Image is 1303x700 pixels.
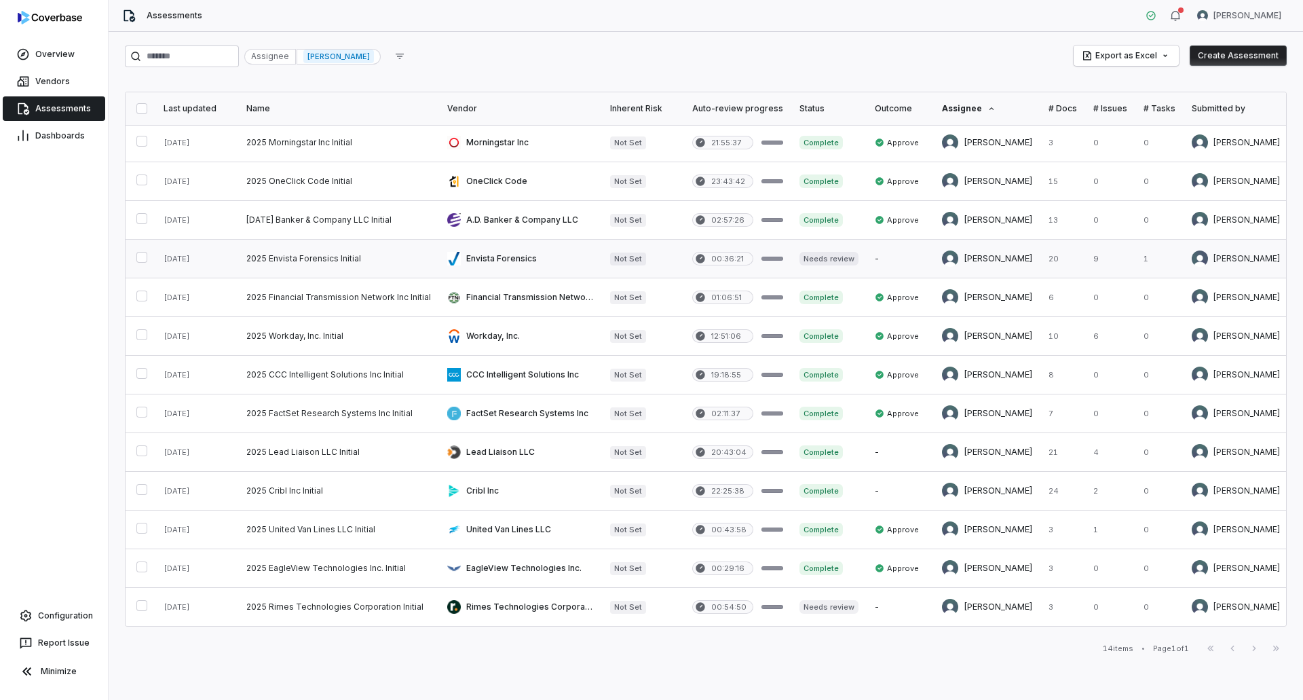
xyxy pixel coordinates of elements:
img: Chadd Myers avatar [1192,483,1208,499]
div: Auto-review progress [692,103,783,114]
img: Chadd Myers avatar [942,444,958,460]
img: logo-D7KZi-bG.svg [18,11,82,24]
div: Outcome [875,103,926,114]
img: Chadd Myers avatar [942,599,958,615]
img: Chadd Myers avatar [1192,444,1208,460]
span: Assessments [35,103,91,114]
button: Minimize [5,658,102,685]
img: Chadd Myers avatar [942,483,958,499]
img: Chadd Myers avatar [942,134,958,151]
div: Page 1 of 1 [1153,644,1189,654]
img: Chadd Myers avatar [1192,405,1208,422]
div: Last updated [164,103,230,114]
button: Export as Excel [1074,45,1179,66]
img: Chadd Myers avatar [1192,173,1208,189]
div: Assignee [942,103,1032,114]
span: Assessments [147,10,202,21]
img: Chadd Myers avatar [942,251,958,267]
button: Create Assessment [1190,45,1287,66]
img: Chadd Myers avatar [942,521,958,538]
img: Chadd Myers avatar [1192,289,1208,306]
img: Chadd Myers avatar [942,560,958,576]
img: Chadd Myers avatar [942,405,958,422]
img: Chadd Myers avatar [1197,10,1208,21]
div: [PERSON_NAME] [297,49,381,65]
span: Overview [35,49,75,60]
div: Vendor [447,103,594,114]
img: Chadd Myers avatar [942,289,958,306]
div: Assignee [244,49,296,65]
span: Minimize [41,666,77,677]
span: Vendors [35,76,70,87]
a: Assessments [3,96,105,121]
img: Chadd Myers avatar [1192,521,1208,538]
img: Chadd Myers avatar [942,173,958,189]
td: - [867,472,934,511]
span: Report Issue [38,638,90,648]
div: Submitted by [1192,103,1280,114]
a: Vendors [3,69,105,94]
img: Chadd Myers avatar [942,328,958,344]
td: - [867,433,934,472]
td: - [867,240,934,278]
a: Dashboards [3,124,105,148]
div: # Docs [1049,103,1077,114]
img: Chadd Myers avatar [1192,134,1208,151]
img: Chadd Myers avatar [1192,212,1208,228]
img: Melanie Lorent avatar [1192,251,1208,267]
div: Inherent Risk [610,103,676,114]
img: Chadd Myers avatar [942,212,958,228]
div: # Tasks [1144,103,1175,114]
img: Chadd Myers avatar [1192,367,1208,383]
img: Chadd Myers avatar [942,367,958,383]
button: Report Issue [5,631,102,655]
span: [PERSON_NAME] [303,50,374,63]
a: Configuration [5,604,102,628]
img: Chadd Myers avatar [1192,599,1208,615]
div: Status [799,103,858,114]
div: • [1141,644,1145,653]
span: [PERSON_NAME] [1213,10,1281,21]
span: Dashboards [35,130,85,141]
span: Configuration [38,610,93,621]
a: Overview [3,42,105,67]
button: Chadd Myers avatar[PERSON_NAME] [1189,5,1289,26]
div: Name [246,103,431,114]
div: 14 items [1103,644,1133,654]
img: Chadd Myers avatar [1192,560,1208,576]
img: Chadd Myers avatar [1192,328,1208,344]
div: # Issues [1093,103,1127,114]
td: - [867,588,934,627]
